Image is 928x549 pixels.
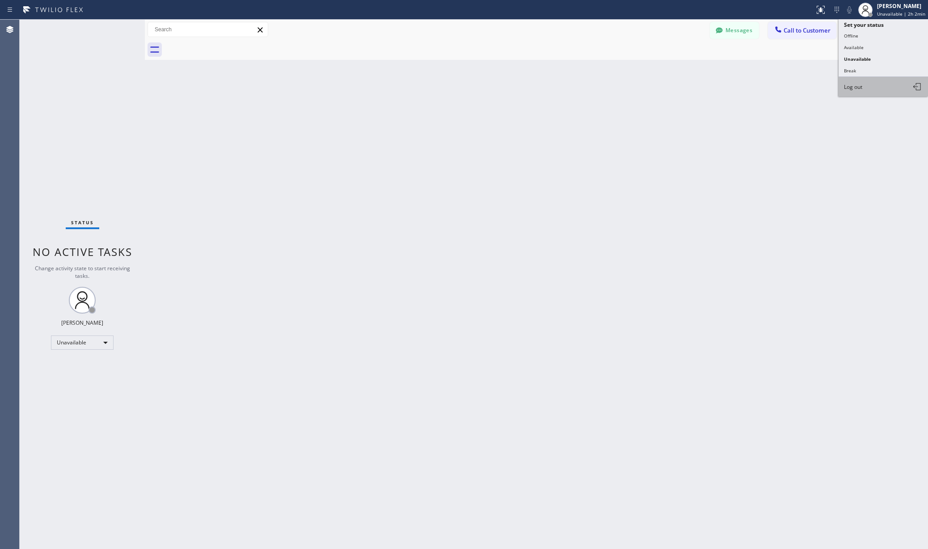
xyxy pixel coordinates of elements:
[61,319,103,327] div: [PERSON_NAME]
[710,22,759,39] button: Messages
[71,219,94,226] span: Status
[877,2,925,10] div: [PERSON_NAME]
[148,22,268,37] input: Search
[51,335,114,350] div: Unavailable
[784,26,831,34] span: Call to Customer
[768,22,836,39] button: Call to Customer
[877,11,925,17] span: Unavailable | 2h 2min
[33,244,132,259] span: No active tasks
[843,4,856,16] button: Mute
[35,264,130,280] span: Change activity state to start receiving tasks.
